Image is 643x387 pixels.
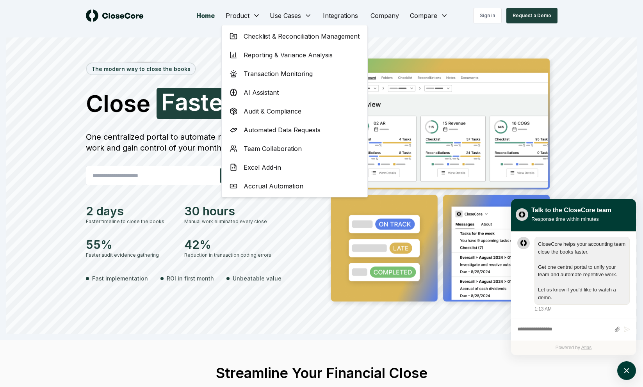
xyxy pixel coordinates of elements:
[223,177,366,195] a: Accrual Automation
[516,208,528,221] img: yblje5SQxOoZuw2TcITt_icon.png
[223,83,366,102] a: AI Assistant
[534,237,630,312] div: Tuesday, September 23, 1:13 AM
[517,237,530,249] div: atlas-message-author-avatar
[517,322,630,337] div: atlas-composer
[223,139,366,158] a: Team Collaboration
[244,107,301,116] span: Audit & Compliance
[244,50,333,60] span: Reporting & Variance Analysis
[223,64,366,83] a: Transaction Monitoring
[538,240,626,301] div: atlas-message-text
[511,341,636,355] div: Powered by
[531,206,611,215] div: Talk to the CloseCore team
[511,232,636,355] div: atlas-ticket
[581,345,592,350] a: Atlas
[223,158,366,177] a: Excel Add-in
[223,27,366,46] a: Checklist & Reconciliation Management
[223,121,366,139] a: Automated Data Requests
[614,326,620,333] button: Attach files by clicking or dropping files here
[244,88,279,97] span: AI Assistant
[223,46,366,64] a: Reporting & Variance Analysis
[511,199,636,355] div: atlas-window
[244,181,303,191] span: Accrual Automation
[244,163,281,172] span: Excel Add-in
[534,305,552,312] div: 1:13 AM
[534,237,630,305] div: atlas-message-bubble
[223,102,366,121] a: Audit & Compliance
[517,237,630,312] div: atlas-message
[244,125,321,135] span: Automated Data Requests
[244,144,302,153] span: Team Collaboration
[244,69,313,78] span: Transaction Monitoring
[531,215,611,223] div: Response time within minutes
[244,32,360,41] span: Checklist & Reconciliation Management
